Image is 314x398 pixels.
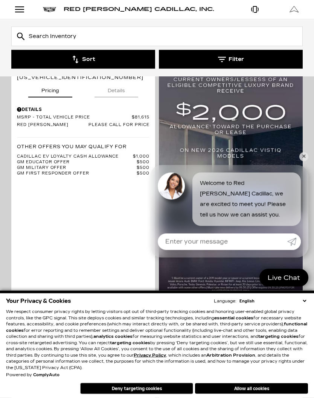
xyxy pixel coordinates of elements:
p: Other Offers You May Qualify For [17,144,127,150]
button: Sort [11,50,155,69]
span: Cadillac EV Loyalty Cash Allowance [17,154,133,160]
span: Your Privacy & Cookies [6,296,71,306]
span: Please call for price [88,123,149,128]
a: Red [PERSON_NAME] Please call for price [17,123,149,128]
span: $500 [137,166,149,171]
img: Agent profile photo [158,173,185,200]
span: GM Educator Offer [17,160,137,166]
span: $1,000 [133,154,149,160]
a: Red [PERSON_NAME] Cadillac, Inc. [64,7,214,12]
span: Red [PERSON_NAME] Cadillac, Inc. [64,6,214,12]
span: Live Chat [264,273,304,282]
a: Live Chat [259,269,308,287]
div: Pricing Details - New 2026 Cadillac VISTIQ Sport [17,106,149,113]
span: GM Military Offer [17,166,137,171]
p: We respect consumer privacy rights by letting visitors opt out of third-party tracking cookies an... [6,309,308,371]
a: Cadillac EV Loyalty Cash Allowance $1,000 [17,154,149,160]
strong: essential cookies [214,316,253,321]
a: GM First Responder Offer $500 [17,171,149,177]
span: $500 [137,160,149,166]
img: Cadillac logo [43,7,56,12]
input: Search Inventory [11,27,303,46]
span: $81,615 [132,115,149,121]
div: Welcome to Red [PERSON_NAME] Cadillac, we are excited to meet you! Please tell us how we can assi... [192,173,301,226]
input: Enter your message [158,234,287,250]
span: Red [PERSON_NAME] [17,123,88,128]
a: Privacy Policy [134,353,166,358]
span: GM First Responder Offer [17,171,137,177]
button: Allow all cookies [195,383,308,394]
a: GM Military Offer $500 [17,166,149,171]
button: pricing tab [28,81,72,98]
span: MSRP - Total Vehicle Price [17,115,132,121]
div: Powered by [6,373,59,377]
strong: targeting cookies [110,340,150,345]
strong: functional cookies [6,322,307,333]
span: $500 [137,171,149,177]
a: ComplyAuto [33,373,59,377]
strong: Arbitration Provision [206,353,255,358]
button: Deny targeting cookies [80,383,193,394]
a: MSRP - Total Vehicle Price $81,615 [17,115,149,121]
div: Language: [214,299,236,303]
strong: analytics cookies [93,334,133,339]
select: Language Select [238,298,308,304]
a: Submit [287,234,301,250]
button: Filter [159,50,303,69]
button: details tab [95,81,138,98]
a: GM Educator Offer $500 [17,160,149,166]
strong: targeting cookies [258,334,299,339]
